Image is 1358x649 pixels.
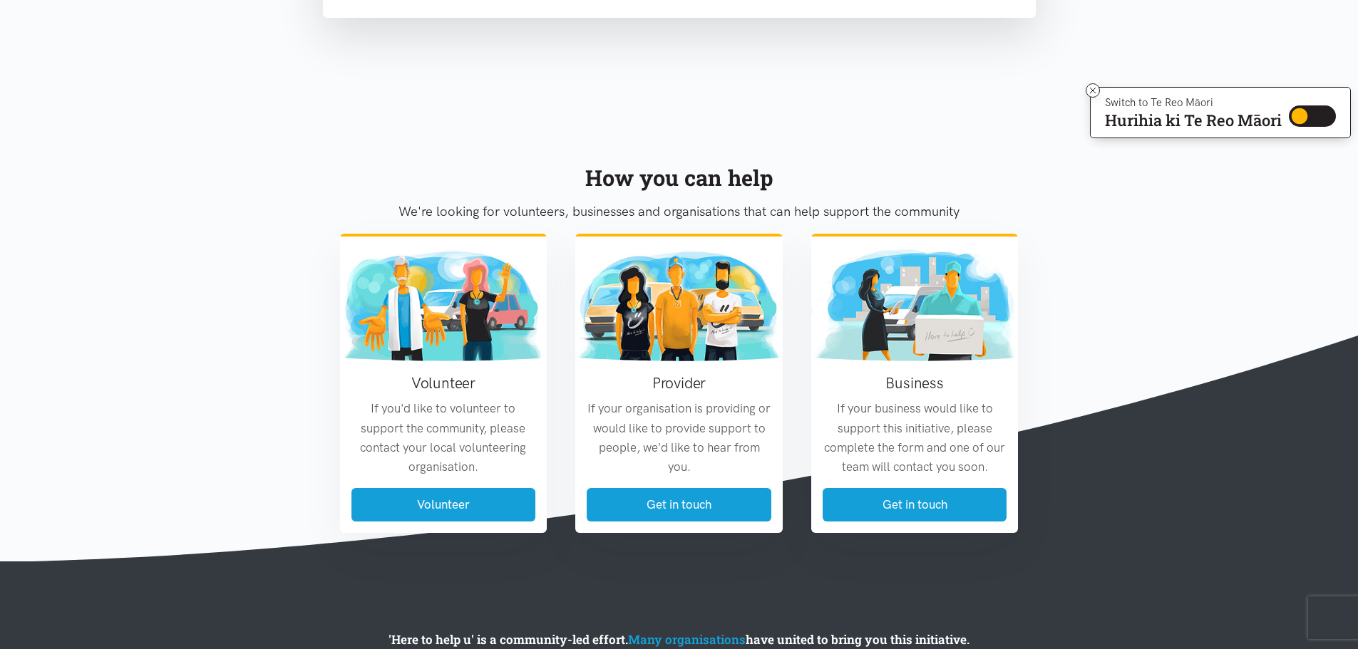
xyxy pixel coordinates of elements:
a: Many organisations [628,631,746,648]
p: We're looking for volunteers, businesses and organisations that can help support the community [340,201,1019,222]
p: If your business would like to support this initiative, please complete the form and one of our t... [823,399,1007,477]
h3: Provider [587,373,771,393]
h3: Volunteer [351,373,536,393]
p: If your organisation is providing or would like to provide support to people, we'd like to hear f... [587,399,771,477]
div: How you can help [340,160,1019,195]
p: 'Here to help u' is a community-led effort. have united to bring you this initiative. [241,630,1118,649]
p: Switch to Te Reo Māori [1105,98,1282,107]
a: Get in touch [587,488,771,521]
a: Get in touch [823,488,1007,521]
h3: Business [823,373,1007,393]
p: If you'd like to volunteer to support the community, please contact your local volunteering organ... [351,399,536,477]
a: Volunteer [351,488,536,521]
p: Hurihia ki Te Reo Māori [1105,114,1282,127]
